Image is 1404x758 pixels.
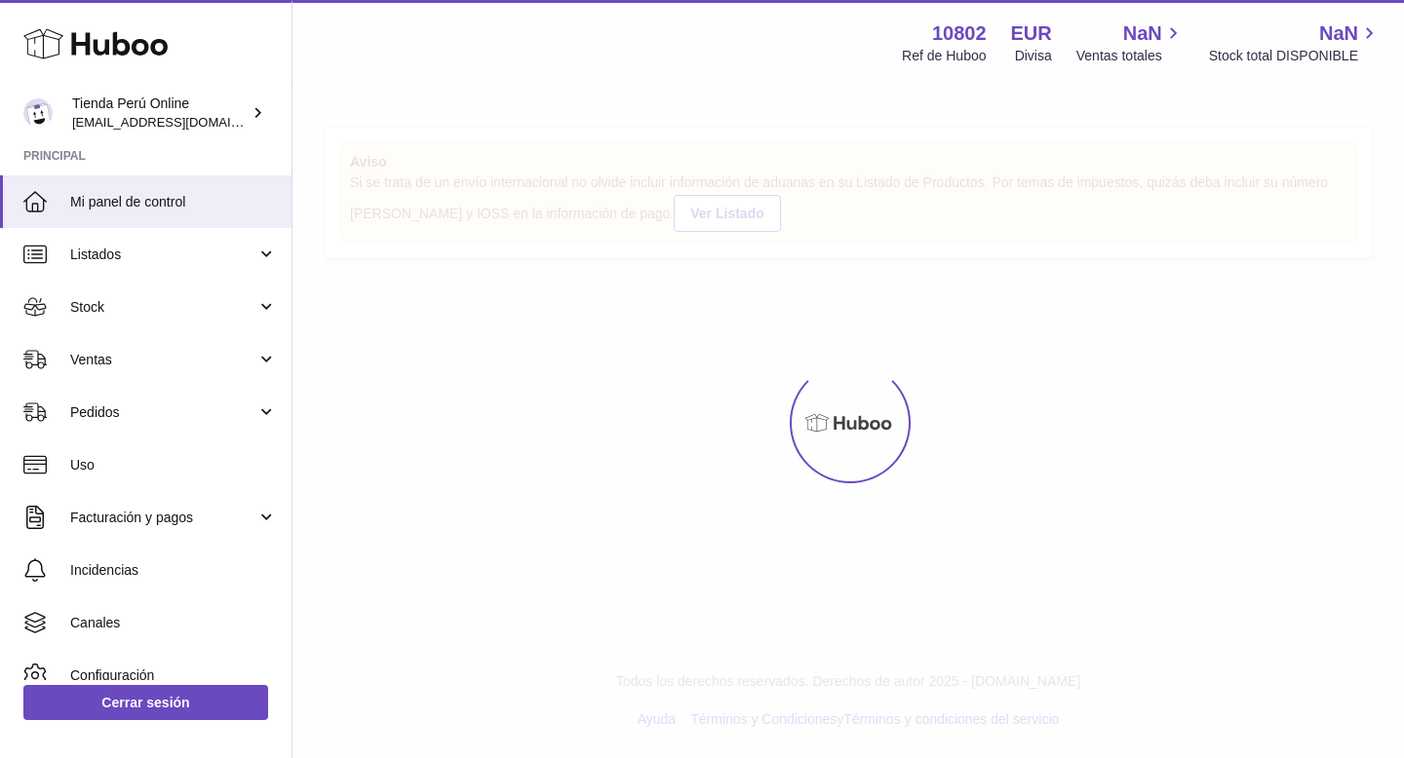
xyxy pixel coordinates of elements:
a: NaN Ventas totales [1076,20,1185,65]
span: Facturación y pagos [70,509,256,527]
strong: 10802 [932,20,987,47]
span: [EMAIL_ADDRESS][DOMAIN_NAME] [72,114,287,130]
span: Pedidos [70,403,256,422]
span: Ventas [70,351,256,369]
strong: EUR [1011,20,1052,47]
span: NaN [1123,20,1162,47]
span: Stock total DISPONIBLE [1209,47,1381,65]
span: Mi panel de control [70,193,277,211]
span: Listados [70,246,256,264]
span: Uso [70,456,277,474]
span: Incidencias [70,561,277,580]
div: Ref de Huboo [902,47,986,65]
div: Divisa [1015,47,1052,65]
img: contacto@tiendaperuonline.com [23,98,53,128]
span: Stock [70,298,256,317]
span: Configuración [70,666,277,685]
span: Ventas totales [1076,47,1185,65]
div: Tienda Perú Online [72,95,248,132]
span: Canales [70,614,277,632]
a: NaN Stock total DISPONIBLE [1209,20,1381,65]
span: NaN [1319,20,1358,47]
a: Cerrar sesión [23,685,268,720]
